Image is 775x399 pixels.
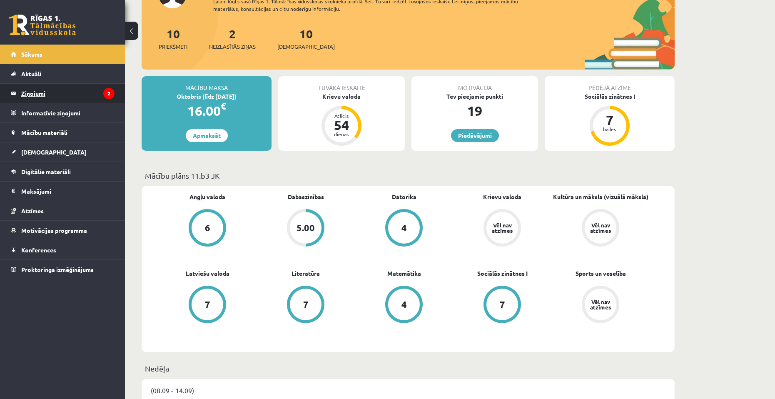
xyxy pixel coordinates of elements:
[411,76,538,92] div: Motivācija
[159,26,187,51] a: 10Priekšmeti
[297,223,315,232] div: 5.00
[186,269,229,278] a: Latviešu valoda
[142,92,272,101] div: Oktobris (līdz [DATE])
[477,269,528,278] a: Sociālās zinātnes I
[551,286,650,325] a: Vēl nav atzīmes
[21,266,94,273] span: Proktoringa izmēģinājums
[21,168,71,175] span: Digitālie materiāli
[451,129,499,142] a: Piedāvājumi
[277,26,335,51] a: 10[DEMOGRAPHIC_DATA]
[453,209,551,248] a: Vēl nav atzīmes
[277,42,335,51] span: [DEMOGRAPHIC_DATA]
[221,100,226,112] span: €
[205,223,210,232] div: 6
[103,88,115,99] i: 2
[597,127,622,132] div: balles
[186,129,228,142] a: Apmaksāt
[401,223,407,232] div: 4
[142,76,272,92] div: Mācību maksa
[257,286,355,325] a: 7
[158,209,257,248] a: 6
[411,92,538,101] div: Tev pieejamie punkti
[589,299,612,310] div: Vēl nav atzīmes
[11,201,115,220] a: Atzīmes
[145,363,671,374] p: Nedēļa
[491,222,514,233] div: Vēl nav atzīmes
[159,42,187,51] span: Priekšmeti
[288,192,324,201] a: Dabaszinības
[411,101,538,121] div: 19
[545,92,675,147] a: Sociālās zinātnes I 7 balles
[551,209,650,248] a: Vēl nav atzīmes
[597,113,622,127] div: 7
[355,209,453,248] a: 4
[483,192,521,201] a: Krievu valoda
[500,300,505,309] div: 7
[21,129,67,136] span: Mācību materiāli
[545,76,675,92] div: Pēdējā atzīme
[205,300,210,309] div: 7
[278,92,405,147] a: Krievu valoda Atlicis 54 dienas
[303,300,309,309] div: 7
[387,269,421,278] a: Matemātika
[329,113,354,118] div: Atlicis
[329,118,354,132] div: 54
[11,84,115,103] a: Ziņojumi2
[355,286,453,325] a: 4
[158,286,257,325] a: 7
[21,84,115,103] legend: Ziņojumi
[21,103,115,122] legend: Informatīvie ziņojumi
[145,170,671,181] p: Mācību plāns 11.b3 JK
[209,42,256,51] span: Neizlasītās ziņas
[21,246,56,254] span: Konferences
[576,269,626,278] a: Sports un veselība
[21,227,87,234] span: Motivācijas programma
[11,162,115,181] a: Digitālie materiāli
[21,50,42,58] span: Sākums
[545,92,675,101] div: Sociālās zinātnes I
[11,221,115,240] a: Motivācijas programma
[11,103,115,122] a: Informatīvie ziņojumi
[453,286,551,325] a: 7
[189,192,225,201] a: Angļu valoda
[553,192,648,201] a: Kultūra un māksla (vizuālā māksla)
[11,182,115,201] a: Maksājumi
[11,45,115,64] a: Sākums
[9,15,76,35] a: Rīgas 1. Tālmācības vidusskola
[589,222,612,233] div: Vēl nav atzīmes
[142,101,272,121] div: 16.00
[21,207,44,214] span: Atzīmes
[401,300,407,309] div: 4
[11,260,115,279] a: Proktoringa izmēģinājums
[278,92,405,101] div: Krievu valoda
[209,26,256,51] a: 2Neizlasītās ziņas
[11,123,115,142] a: Mācību materiāli
[11,64,115,83] a: Aktuāli
[21,148,87,156] span: [DEMOGRAPHIC_DATA]
[392,192,416,201] a: Datorika
[11,142,115,162] a: [DEMOGRAPHIC_DATA]
[257,209,355,248] a: 5.00
[21,70,41,77] span: Aktuāli
[21,182,115,201] legend: Maksājumi
[292,269,320,278] a: Literatūra
[329,132,354,137] div: dienas
[278,76,405,92] div: Tuvākā ieskaite
[11,240,115,259] a: Konferences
